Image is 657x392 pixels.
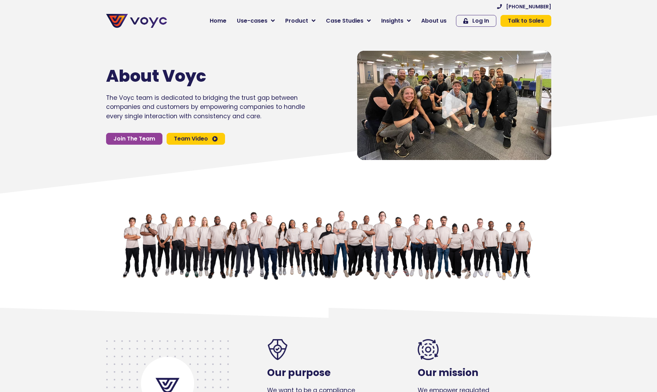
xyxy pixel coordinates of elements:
span: Join The Team [113,136,155,142]
a: [PHONE_NUMBER] [497,4,551,9]
span: Home [210,17,226,25]
h2: Our purpose [267,367,369,379]
p: The Voyc team is dedicated to bridging the trust gap between companies and customers by empowerin... [106,93,305,121]
a: Insights [376,14,416,28]
span: About us [421,17,447,25]
div: Video play button [440,91,468,120]
span: Log In [472,18,489,24]
a: Use-cases [232,14,280,28]
a: About us [416,14,452,28]
span: Use-cases [237,17,267,25]
h2: Our mission [418,367,520,379]
a: Join The Team [106,133,162,145]
img: voyc-full-logo [106,14,167,28]
span: Insights [381,17,403,25]
a: Talk to Sales [500,15,551,27]
img: trusted [267,339,288,360]
a: Case Studies [321,14,376,28]
a: Product [280,14,321,28]
span: Product [285,17,308,25]
img: consistency [418,339,439,360]
span: Talk to Sales [508,18,544,24]
a: Log In [456,15,496,27]
a: Team Video [167,133,225,145]
a: Home [205,14,232,28]
span: [PHONE_NUMBER] [506,4,551,9]
span: Team Video [174,136,208,142]
h1: About Voyc [106,66,284,86]
span: Case Studies [326,17,363,25]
